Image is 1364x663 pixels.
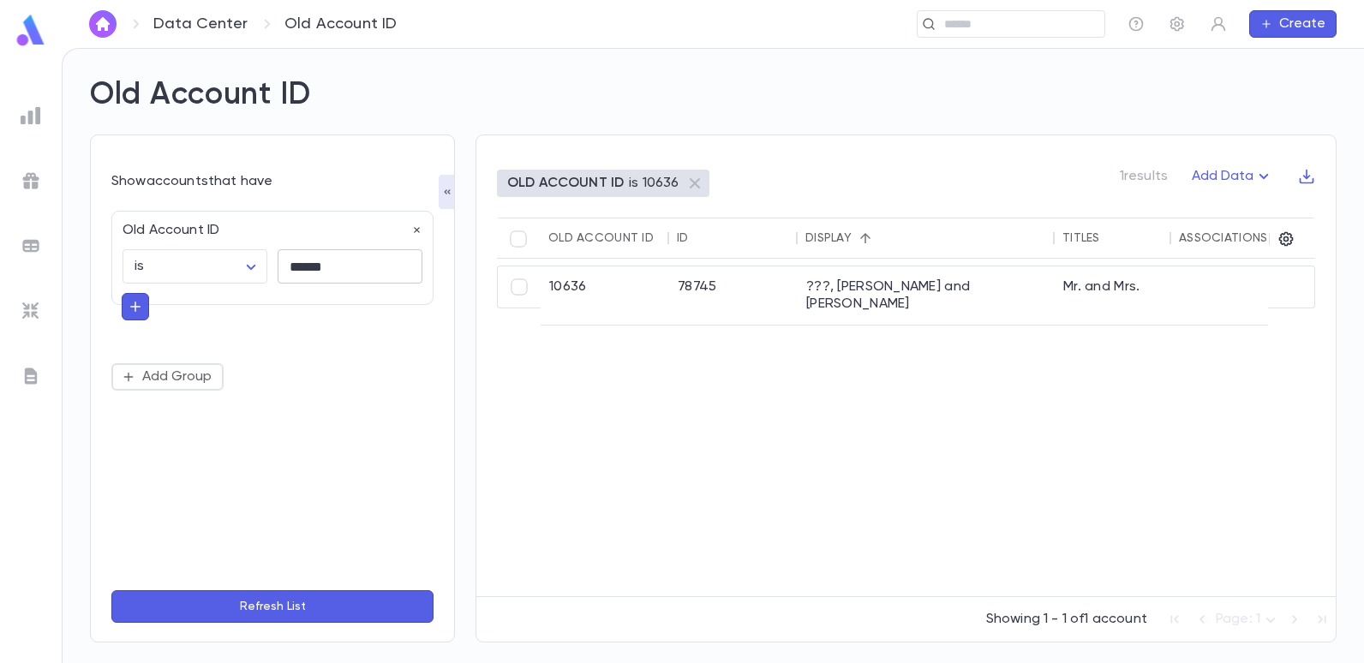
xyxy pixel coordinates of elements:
[111,173,434,190] div: Show accounts that have
[112,212,422,239] div: Old Account ID
[1249,10,1337,38] button: Create
[1179,231,1267,245] div: Associations
[677,231,689,245] div: ID
[852,224,879,252] button: Sort
[21,366,41,386] img: letters_grey.7941b92b52307dd3b8a917253454ce1c.svg
[1120,168,1168,185] p: 1 results
[14,14,48,47] img: logo
[805,231,852,245] div: Display
[284,15,398,33] p: Old Account ID
[1182,163,1284,190] button: Add Data
[689,224,716,252] button: Sort
[21,236,41,256] img: batches_grey.339ca447c9d9533ef1741baa751efc33.svg
[541,266,669,325] div: 10636
[1216,606,1281,633] div: Page: 1
[111,590,434,623] button: Refresh List
[1100,224,1128,252] button: Sort
[669,266,798,325] div: 78745
[507,175,624,192] p: OLD ACCOUNT ID
[153,15,248,33] a: Data Center
[548,231,654,245] div: Old Account ID
[21,105,41,126] img: reports_grey.c525e4749d1bce6a11f5fe2a8de1b229.svg
[1062,231,1100,245] div: Titles
[1216,612,1260,626] span: Page: 1
[21,170,41,191] img: campaigns_grey.99e729a5f7ee94e3726e6486bddda8f1.svg
[21,301,41,321] img: imports_grey.530a8a0e642e233f2baf0ef88e8c9fcb.svg
[123,250,267,284] div: is
[986,611,1147,628] p: Showing 1 - 1 of 1 account
[1055,266,1171,325] div: Mr. and Mrs.
[798,266,1055,325] div: ???, [PERSON_NAME] and [PERSON_NAME]
[497,170,709,197] div: OLD ACCOUNT IDis 10636
[135,260,144,273] span: is
[111,363,224,391] button: Add Group
[93,17,113,31] img: home_white.a664292cf8c1dea59945f0da9f25487c.svg
[629,175,679,192] p: is 10636
[90,76,311,114] h2: Old Account ID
